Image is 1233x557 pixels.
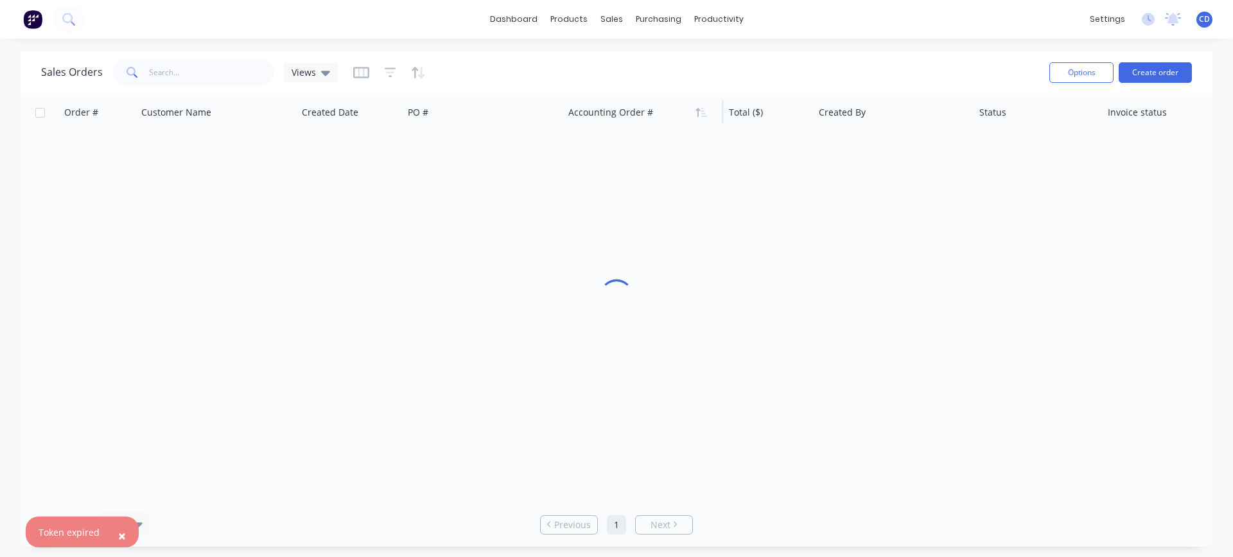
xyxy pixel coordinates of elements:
[64,106,98,119] div: Order #
[651,518,670,531] span: Next
[292,66,316,79] span: Views
[408,106,428,119] div: PO #
[636,518,692,531] a: Next page
[23,10,42,29] img: Factory
[819,106,866,119] div: Created By
[141,106,211,119] div: Customer Name
[979,106,1006,119] div: Status
[1199,13,1210,25] span: CD
[594,10,629,29] div: sales
[41,66,103,78] h1: Sales Orders
[118,527,126,545] span: ×
[1119,62,1192,83] button: Create order
[535,515,698,535] ul: Pagination
[544,10,594,29] div: products
[607,515,626,535] a: Page 1 is your current page
[484,10,544,29] a: dashboard
[1049,62,1114,83] button: Options
[302,106,358,119] div: Created Date
[629,10,688,29] div: purchasing
[729,106,763,119] div: Total ($)
[1108,106,1167,119] div: Invoice status
[1083,10,1132,29] div: settings
[39,526,100,539] div: Token expired
[541,518,597,531] a: Previous page
[105,520,139,551] button: Close
[149,60,274,85] input: Search...
[554,518,591,531] span: Previous
[688,10,750,29] div: productivity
